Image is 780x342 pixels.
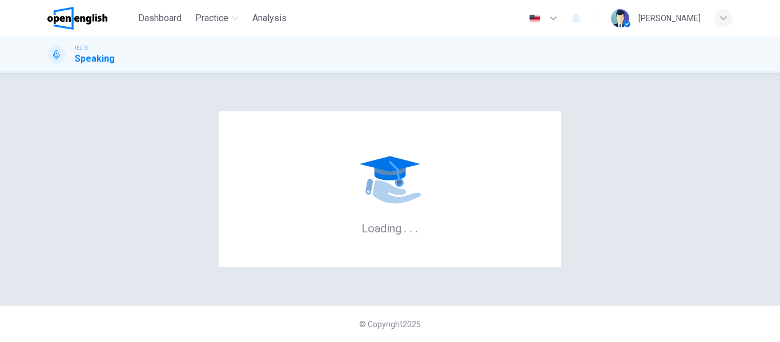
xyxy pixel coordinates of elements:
h1: Speaking [75,52,115,66]
div: [PERSON_NAME] [638,11,701,25]
span: Analysis [252,11,287,25]
span: IELTS [75,44,88,52]
button: Dashboard [134,8,186,29]
button: Practice [191,8,243,29]
h6: Loading [361,220,419,235]
h6: . [415,218,419,236]
h6: . [409,218,413,236]
img: en [528,14,542,23]
span: Dashboard [138,11,182,25]
a: OpenEnglish logo [47,7,134,30]
img: OpenEnglish logo [47,7,107,30]
img: Profile picture [611,9,629,27]
span: Practice [195,11,228,25]
span: © Copyright 2025 [359,320,421,329]
h6: . [403,218,407,236]
button: Analysis [248,8,291,29]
